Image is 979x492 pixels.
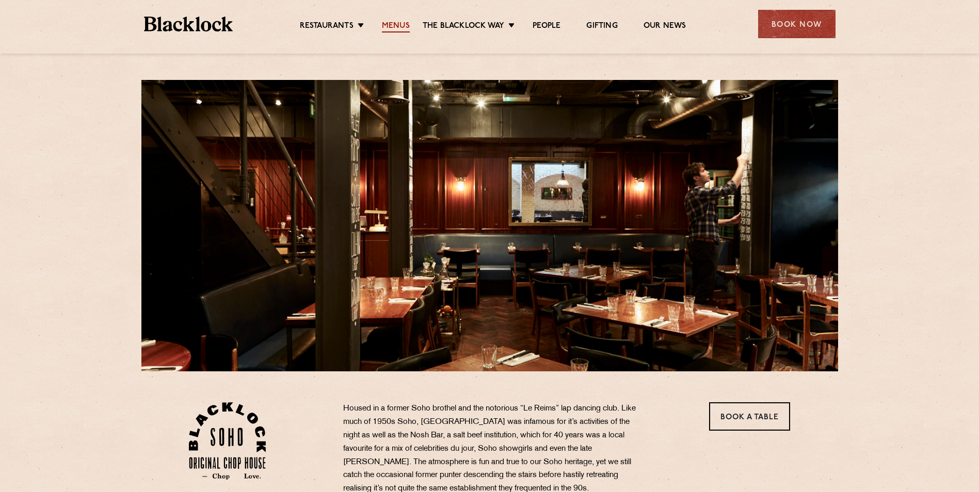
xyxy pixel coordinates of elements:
[586,21,617,32] a: Gifting
[709,402,790,431] a: Book a Table
[533,21,560,32] a: People
[300,21,354,32] a: Restaurants
[144,17,233,31] img: BL_Textured_Logo-footer-cropped.svg
[644,21,686,32] a: Our News
[189,402,266,480] img: Soho-stamp-default.svg
[382,21,410,32] a: Menus
[423,21,504,32] a: The Blacklock Way
[758,10,836,38] div: Book Now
